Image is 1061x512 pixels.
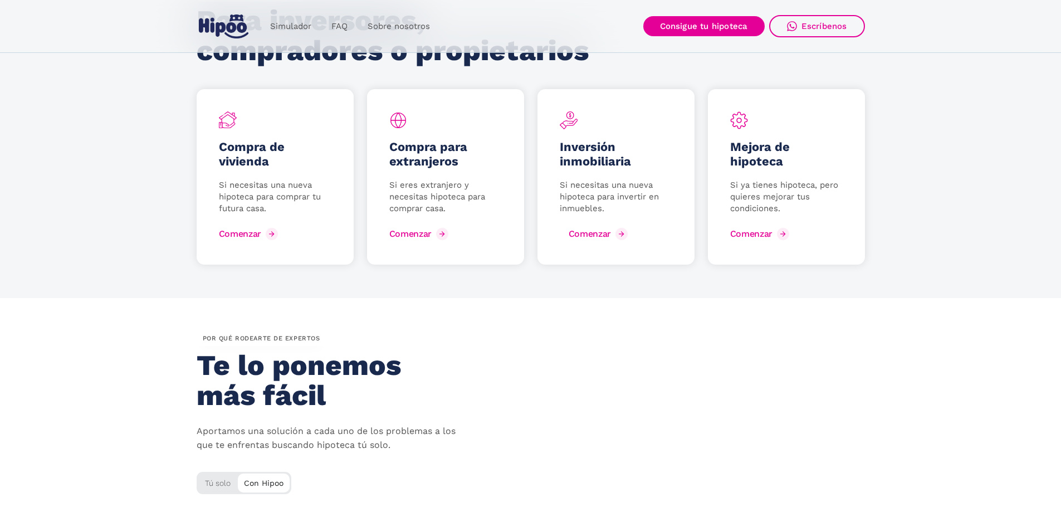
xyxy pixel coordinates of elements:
div: Comenzar [569,228,611,239]
h2: Te lo ponemos más fácil [197,350,453,411]
div: Tú solo [197,472,291,490]
div: Comenzar [389,228,432,239]
a: Comenzar [219,225,281,243]
div: Escríbenos [801,21,847,31]
a: Consigue tu hipoteca [643,16,765,36]
a: FAQ [321,16,358,37]
a: Escríbenos [769,15,865,37]
a: home [197,10,251,43]
a: Comenzar [560,225,630,243]
p: Si eres extranjero y necesitas hipoteca para comprar casa. [389,179,502,214]
p: Si necesitas una nueva hipoteca para invertir en inmuebles. [560,179,672,214]
div: por QUÉ rodearte de expertos [197,331,326,346]
h5: Compra de vivienda [219,140,331,169]
p: Aportamos una solución a cada uno de los problemas a los que te enfrentas buscando hipoteca tú solo. [197,425,464,452]
h2: Para inversores, compradores o propietarios [197,6,596,66]
h5: Mejora de hipoteca [730,140,843,169]
div: Con Hipoo [238,474,290,490]
p: Si ya tienes hipoteca, pero quieres mejorar tus condiciones. [730,179,843,214]
h5: Inversión inmobiliaria [560,140,672,169]
a: Simulador [260,16,321,37]
div: Comenzar [219,228,261,239]
a: Comenzar [389,225,451,243]
p: Si necesitas una nueva hipoteca para comprar tu futura casa. [219,179,331,214]
a: Sobre nosotros [358,16,440,37]
a: Comenzar [730,225,792,243]
div: Comenzar [730,228,772,239]
h5: Compra para extranjeros [389,140,502,169]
